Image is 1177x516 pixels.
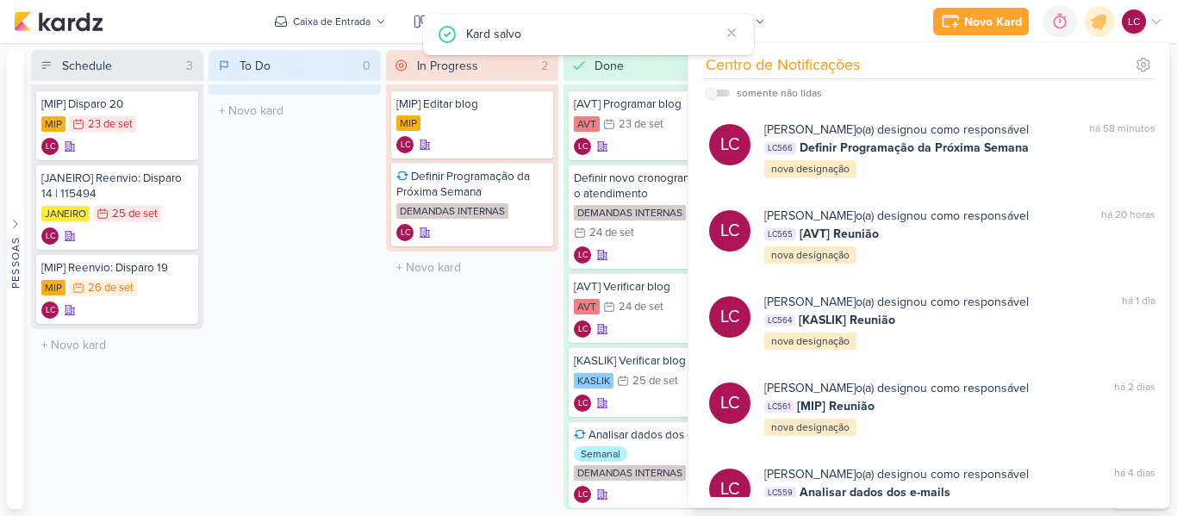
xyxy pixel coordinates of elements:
div: Criador(a): Laís Costa [41,227,59,245]
div: 24 de set [589,227,634,239]
div: Criador(a): Laís Costa [41,138,59,155]
div: 26 de set [88,283,134,294]
span: Analisar dados dos e-mails [800,483,950,501]
div: 23 de set [88,119,133,130]
div: Criador(a): Laís Costa [396,224,414,241]
div: [MIP] Reenvio: Disparo 19 [41,260,193,276]
div: DEMANDAS INTERNAS [396,203,508,219]
p: LC [578,326,588,334]
div: Laís Costa [41,302,59,319]
p: LC [1128,14,1140,29]
div: o(a) designou como responsável [764,465,1029,483]
div: Laís Costa [574,320,591,338]
div: MIP [41,280,65,295]
div: 25 de set [632,376,678,387]
div: DEMANDAS INTERNAS [574,465,686,481]
span: LC566 [764,142,796,154]
input: + Novo kard [34,333,200,357]
div: JANEIRO [41,206,90,221]
div: Criador(a): Laís Costa [574,246,591,264]
div: [JANEIRO] Reenvio: Disparo 14 | 115494 [41,171,193,202]
div: o(a) designou como responsável [764,207,1029,225]
div: 25 de set [112,208,158,220]
b: [PERSON_NAME] [764,467,856,482]
div: Definir Programação da Próxima Semana [396,169,548,200]
div: há 1 dia [1122,293,1155,311]
img: kardz.app [14,11,103,32]
b: [PERSON_NAME] [764,381,856,395]
div: o(a) designou como responsável [764,121,1029,139]
div: há 4 dias [1114,465,1155,483]
p: LC [720,219,740,243]
div: Analisar dados dos e-mails [574,427,726,443]
div: Novo Kard [964,13,1022,31]
div: 2 [534,57,555,75]
p: LC [46,233,55,241]
div: Pessoas [8,236,23,288]
div: Kard salvo [466,24,719,43]
div: DEMANDAS INTERNAS [574,205,686,221]
div: 3 [179,57,200,75]
div: Laís Costa [709,210,750,252]
span: [AVT] Reunião [800,225,879,243]
span: LC559 [764,487,796,499]
div: [MIP] Editar blog [396,96,548,112]
div: Criador(a): Laís Costa [396,136,414,153]
div: Criador(a): Laís Costa [574,320,591,338]
div: somente não lidas [737,85,822,101]
div: Centro de Notificações [706,53,860,77]
div: 23 de set [619,119,663,130]
div: nova designação [764,246,856,264]
div: Laís Costa [709,296,750,338]
p: LC [401,141,410,150]
div: [MIP] Disparo 20 [41,96,193,112]
span: [MIP] Reunião [797,397,875,415]
div: Laís Costa [709,469,750,510]
p: LC [720,305,740,329]
div: Criador(a): Laís Costa [574,395,591,412]
p: LC [720,477,740,501]
input: + Novo kard [212,98,377,123]
span: Definir Programação da Próxima Semana [800,139,1029,157]
div: [AVT] Programar blog [574,96,726,112]
div: AVT [574,299,600,314]
div: há 20 horas [1101,207,1155,225]
div: Definir novo cronograma para o atendimento [574,171,726,202]
b: [PERSON_NAME] [764,122,856,137]
span: LC564 [764,314,795,326]
span: LC561 [764,401,794,413]
div: [AVT] Verificar blog [574,279,726,295]
div: Laís Costa [709,124,750,165]
b: [PERSON_NAME] [764,295,856,309]
div: Laís Costa [574,246,591,264]
span: [KASLIK] Reunião [799,311,895,329]
div: nova designação [764,160,856,177]
div: Laís Costa [1122,9,1146,34]
div: MIP [41,116,65,132]
div: Criador(a): Laís Costa [574,486,591,503]
p: LC [578,491,588,500]
div: o(a) designou como responsável [764,379,1029,397]
div: Laís Costa [396,224,414,241]
div: Laís Costa [709,382,750,424]
div: Laís Costa [396,136,414,153]
div: Laís Costa [41,138,59,155]
p: LC [401,229,410,238]
button: Novo Kard [933,8,1029,35]
input: + Novo kard [389,255,555,280]
p: LC [578,143,588,152]
b: [PERSON_NAME] [764,208,856,223]
div: MIP [396,115,420,131]
div: Semanal [574,446,627,462]
div: Laís Costa [574,138,591,155]
button: Pessoas [7,50,24,509]
div: há 2 dias [1114,379,1155,397]
p: LC [578,252,588,260]
div: o(a) designou como responsável [764,293,1029,311]
div: nova designação [764,333,856,350]
span: LC565 [764,228,796,240]
div: [KASLIK] Verificar blog [574,353,726,369]
div: há 58 minutos [1089,121,1155,139]
div: Laís Costa [574,486,591,503]
div: nova designação [764,419,856,436]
